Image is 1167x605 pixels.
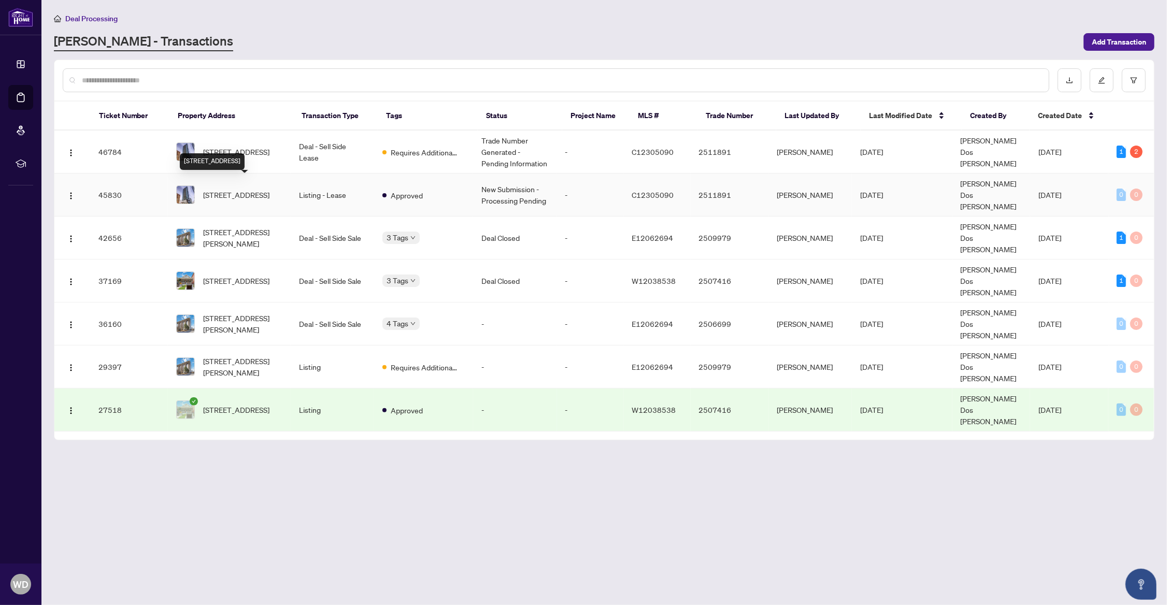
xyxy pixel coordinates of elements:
[1038,110,1082,121] span: Created Date
[860,276,883,285] span: [DATE]
[177,315,194,333] img: thumbnail-img
[90,345,168,388] td: 29397
[1090,68,1114,92] button: edit
[67,407,75,415] img: Logo
[67,364,75,372] img: Logo
[768,260,852,302] td: [PERSON_NAME]
[1126,569,1157,600] button: Open asap
[180,153,245,170] div: [STREET_ADDRESS]
[961,136,1017,168] span: [PERSON_NAME] Dos [PERSON_NAME]
[1038,190,1061,199] span: [DATE]
[203,355,282,378] span: [STREET_ADDRESS][PERSON_NAME]
[291,174,374,217] td: Listing - Lease
[632,405,676,414] span: W12038538
[557,302,624,345] td: -
[961,222,1017,254] span: [PERSON_NAME] Dos [PERSON_NAME]
[291,260,374,302] td: Deal - Sell Side Sale
[90,174,168,217] td: 45830
[169,102,293,131] th: Property Address
[776,102,861,131] th: Last Updated By
[8,8,33,27] img: logo
[177,143,194,161] img: thumbnail-img
[1117,318,1126,330] div: 0
[1130,189,1143,201] div: 0
[632,190,674,199] span: C12305090
[90,260,168,302] td: 37169
[291,131,374,174] td: Deal - Sell Side Lease
[473,345,557,388] td: -
[768,217,852,260] td: [PERSON_NAME]
[768,302,852,345] td: [PERSON_NAME]
[557,174,624,217] td: -
[768,388,852,431] td: [PERSON_NAME]
[691,345,768,388] td: 2509979
[1117,146,1126,158] div: 1
[387,318,408,329] span: 4 Tags
[387,232,408,243] span: 3 Tags
[387,275,408,286] span: 3 Tags
[177,401,194,419] img: thumbnail-img
[190,397,198,406] span: check-circle
[691,302,768,345] td: 2506699
[473,217,557,260] td: Deal Closed
[1084,33,1155,51] button: Add Transaction
[869,110,932,121] span: Last Modified Date
[1117,232,1126,244] div: 1
[203,189,269,200] span: [STREET_ADDRESS]
[698,102,776,131] th: Trade Number
[203,226,282,249] span: [STREET_ADDRESS][PERSON_NAME]
[557,345,624,388] td: -
[860,319,883,328] span: [DATE]
[961,179,1017,211] span: [PERSON_NAME] Dos [PERSON_NAME]
[177,272,194,290] img: thumbnail-img
[632,147,674,156] span: C12305090
[860,233,883,242] span: [DATE]
[632,362,674,371] span: E12062694
[1098,77,1105,84] span: edit
[391,147,458,158] span: Requires Additional Docs
[67,149,75,157] img: Logo
[410,321,416,326] span: down
[67,278,75,286] img: Logo
[1038,405,1061,414] span: [DATE]
[90,131,168,174] td: 46784
[1130,77,1137,84] span: filter
[562,102,630,131] th: Project Name
[860,405,883,414] span: [DATE]
[203,146,269,157] span: [STREET_ADDRESS]
[203,404,269,415] span: [STREET_ADDRESS]
[632,233,674,242] span: E12062694
[291,217,374,260] td: Deal - Sell Side Sale
[860,147,883,156] span: [DATE]
[557,131,624,174] td: -
[1130,404,1143,416] div: 0
[90,388,168,431] td: 27518
[768,174,852,217] td: [PERSON_NAME]
[1117,275,1126,287] div: 1
[632,276,676,285] span: W12038538
[63,315,79,332] button: Logo
[478,102,562,131] th: Status
[410,235,416,240] span: down
[861,102,962,131] th: Last Modified Date
[378,102,478,131] th: Tags
[1030,102,1108,131] th: Created Date
[177,186,194,204] img: thumbnail-img
[1092,34,1146,50] span: Add Transaction
[90,217,168,260] td: 42656
[63,143,79,160] button: Logo
[860,190,883,199] span: [DATE]
[177,358,194,376] img: thumbnail-img
[473,302,557,345] td: -
[1122,68,1146,92] button: filter
[768,131,852,174] td: [PERSON_NAME]
[1038,147,1061,156] span: [DATE]
[293,102,378,131] th: Transaction Type
[1066,77,1073,84] span: download
[473,260,557,302] td: Deal Closed
[1038,276,1061,285] span: [DATE]
[961,265,1017,297] span: [PERSON_NAME] Dos [PERSON_NAME]
[67,321,75,329] img: Logo
[177,229,194,247] img: thumbnail-img
[54,15,61,22] span: home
